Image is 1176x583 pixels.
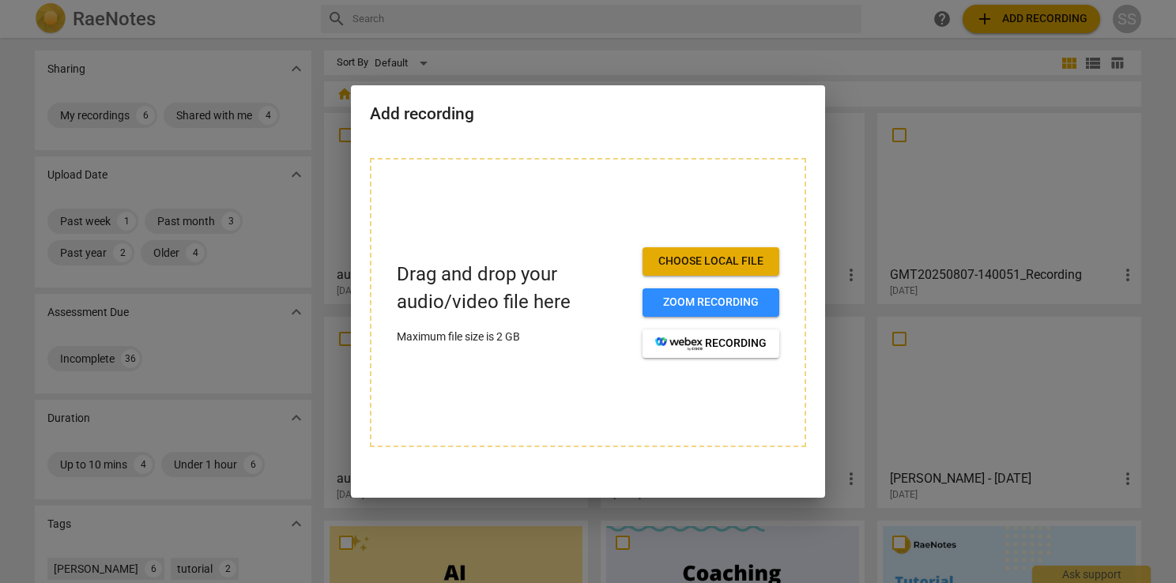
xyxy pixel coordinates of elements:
button: Choose local file [643,247,779,276]
button: recording [643,329,779,358]
p: Maximum file size is 2 GB [397,329,630,345]
span: Choose local file [655,254,767,269]
button: Zoom recording [643,288,779,317]
span: Zoom recording [655,295,767,310]
span: recording [655,336,767,352]
p: Drag and drop your audio/video file here [397,261,630,316]
h2: Add recording [370,104,806,124]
